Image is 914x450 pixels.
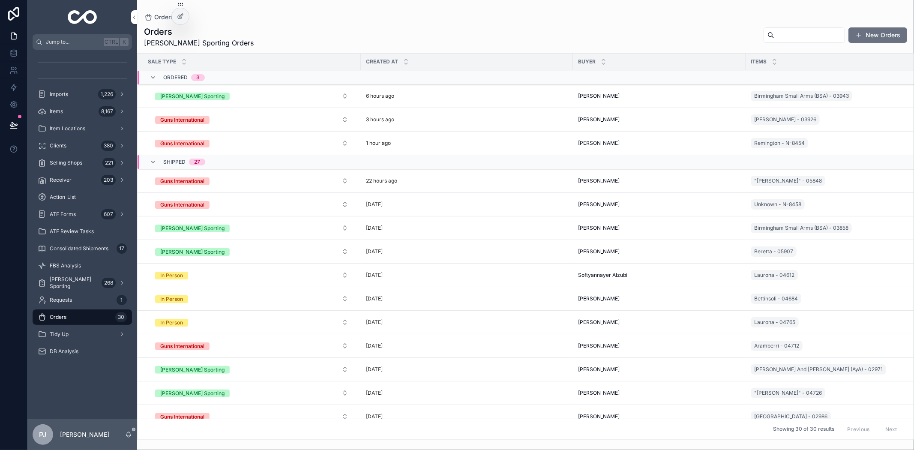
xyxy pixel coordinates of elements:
a: Birmingham Small Arms (BSA) - 03858 [751,223,852,233]
div: Guns International [160,116,204,124]
a: [PERSON_NAME] [578,295,740,302]
span: Orders [50,314,66,321]
a: Select Button [148,220,356,236]
a: Birmingham Small Arms (BSA) - 03943 [751,91,852,101]
a: [DATE] [366,319,568,326]
span: ORDERED [163,75,188,81]
span: Created at [366,58,398,65]
div: In Person [160,295,183,303]
div: scrollable content [27,50,137,370]
button: Select Button [148,267,355,283]
div: 8,167 [99,106,116,117]
p: [DATE] [366,413,383,420]
span: [PERSON_NAME] [578,319,620,326]
span: FBS Analysis [50,262,81,269]
p: [DATE] [366,295,383,302]
a: 3 hours ago [366,116,568,123]
a: FBS Analysis [33,258,132,273]
a: [PERSON_NAME] [578,342,740,349]
a: Select Button [148,267,356,283]
p: [DATE] [366,272,383,279]
a: [DATE] [366,390,568,396]
p: 6 hours ago [366,93,394,99]
a: [PERSON_NAME] Sporting268 [33,275,132,291]
a: Imports1,226 [33,87,132,102]
button: Select Button [148,112,355,127]
span: K [121,39,128,45]
a: "[PERSON_NAME]" - 05848 [751,176,825,186]
a: [PERSON_NAME] [578,93,740,99]
img: App logo [68,10,97,24]
button: Select Button [148,291,355,306]
button: Select Button [148,362,355,377]
span: "[PERSON_NAME]" - 05848 [754,177,822,184]
a: Requests1 [33,292,132,308]
a: 22 hours ago [366,177,568,184]
a: Beretta - 05907 [751,246,797,257]
h1: Orders [144,26,254,38]
a: [DATE] [366,272,568,279]
a: Bettinsoli - 04684 [751,294,801,304]
span: Tidy Up [50,331,69,338]
span: Birmingham Small Arms (BSA) - 03943 [754,93,849,99]
span: Jump to... [46,39,100,45]
button: Select Button [148,197,355,212]
a: Select Button [148,88,356,104]
button: Select Button [148,220,355,236]
a: Select Button [148,135,356,151]
span: [PERSON_NAME] [578,366,620,373]
a: Receiver203 [33,172,132,188]
a: 1 hour ago [366,140,568,147]
span: ATF Forms [50,211,76,218]
span: Item Locations [50,125,85,132]
div: [PERSON_NAME] Sporting [160,248,225,256]
a: [DATE] [366,201,568,208]
span: [PERSON_NAME] [578,201,620,208]
a: [PERSON_NAME] [578,177,740,184]
span: [PERSON_NAME] [578,140,620,147]
a: [PERSON_NAME] [578,390,740,396]
a: [PERSON_NAME] - 03926 [751,114,820,125]
div: 30 [115,312,127,322]
div: 1,226 [98,89,116,99]
a: [PERSON_NAME] [578,116,740,123]
span: Orders [154,13,174,21]
a: Items8,167 [33,104,132,119]
p: 1 hour ago [366,140,391,147]
button: Select Button [148,385,355,401]
div: In Person [160,272,183,279]
button: Select Button [148,244,355,259]
div: [PERSON_NAME] Sporting [160,93,225,100]
div: In Person [160,319,183,327]
a: Select Button [148,291,356,307]
div: 221 [102,158,116,168]
span: SHIPPED [163,159,186,165]
p: [DATE] [366,319,383,326]
button: Select Button [148,173,355,189]
span: DB Analysis [50,348,78,355]
span: Laurona - 04612 [754,272,794,279]
a: Select Button [148,361,356,378]
a: ATF Review Tasks [33,224,132,239]
span: [PERSON_NAME] Sporting [50,276,98,290]
span: Receiver [50,177,72,183]
span: Unknown - N-8458 [754,201,801,208]
span: Bettinsoli - 04684 [754,295,798,302]
p: [PERSON_NAME] [60,430,109,439]
p: [DATE] [366,366,383,373]
a: Select Button [148,314,356,330]
span: Softyannayer Alzubi [578,272,627,279]
span: ATF Review Tasks [50,228,94,235]
a: Select Button [148,111,356,128]
button: New Orders [848,27,907,43]
p: [DATE] [366,390,383,396]
a: [PERSON_NAME] [578,248,740,255]
a: [PERSON_NAME] [578,413,740,420]
a: Action_List [33,189,132,205]
a: Select Button [148,338,356,354]
a: Item Locations [33,121,132,136]
span: Selling Shops [50,159,82,166]
span: Laurona - 04765 [754,319,795,326]
a: [DATE] [366,413,568,420]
